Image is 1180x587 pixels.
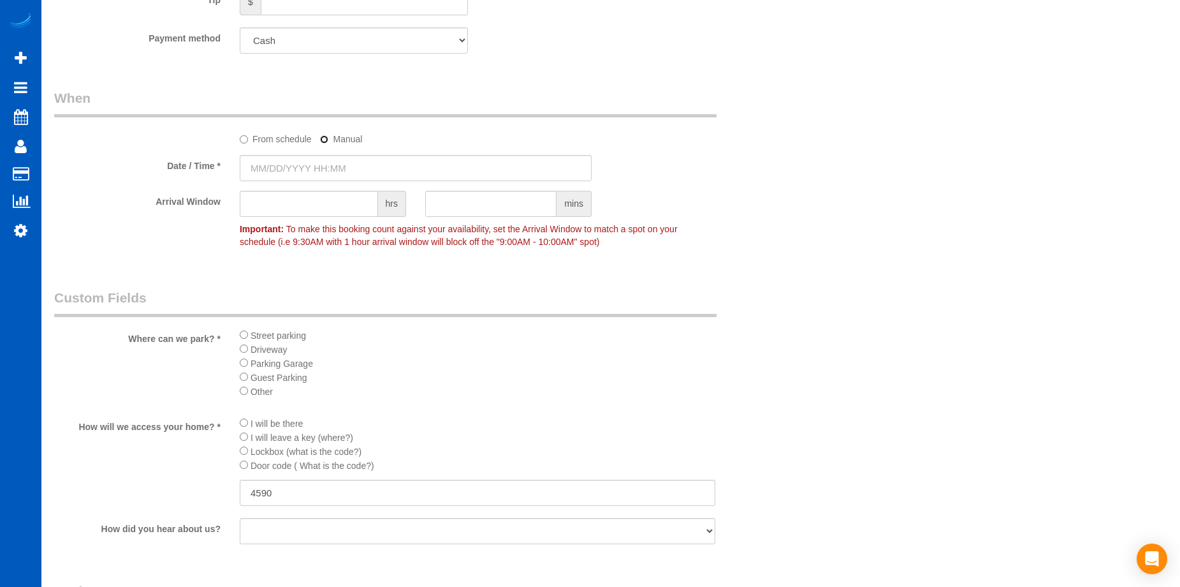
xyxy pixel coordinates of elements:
span: To make this booking count against your availability, set the Arrival Window to match a spot on y... [240,224,678,247]
input: MM/DD/YYYY HH:MM [240,155,592,181]
label: Payment method [45,27,230,45]
img: Automaid Logo [8,13,33,31]
legend: When [54,89,717,117]
label: Arrival Window [45,191,230,208]
label: Date / Time * [45,155,230,172]
span: I will leave a key (where?) [251,433,353,443]
legend: Custom Fields [54,288,717,317]
span: mins [557,191,592,217]
span: Street parking [251,331,306,341]
span: Other [251,387,273,397]
span: Guest Parking [251,373,307,383]
span: I will be there [251,419,303,429]
label: How did you hear about us? [45,518,230,535]
strong: Important: [240,224,284,234]
span: hrs [378,191,406,217]
label: From schedule [240,128,312,145]
input: Manual [320,135,328,144]
label: Manual [320,128,362,145]
input: From schedule [240,135,248,144]
label: How will we access your home? * [45,416,230,433]
span: Driveway [251,345,288,355]
span: Lockbox (what is the code?) [251,447,361,457]
label: Where can we park? * [45,328,230,345]
div: Open Intercom Messenger [1137,544,1167,574]
span: Parking Garage [251,359,313,369]
span: Door code ( What is the code?) [251,461,374,471]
